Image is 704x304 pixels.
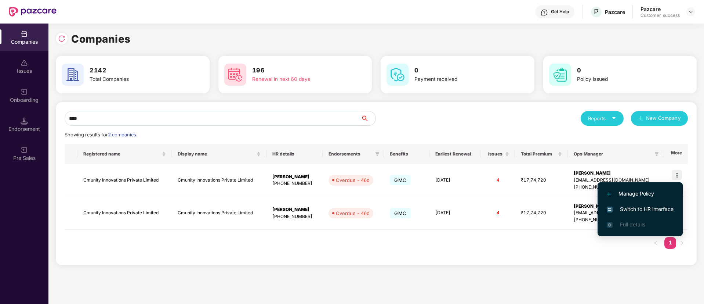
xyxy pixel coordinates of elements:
[688,9,694,15] img: svg+xml;base64,PHN2ZyBpZD0iRHJvcGRvd24tMzJ4MzIiIHhtbG5zPSJodHRwOi8vd3d3LnczLm9yZy8yMDAwL3N2ZyIgd2...
[653,241,658,245] span: left
[521,151,556,157] span: Total Premium
[577,75,669,83] div: Policy issued
[90,66,182,75] h3: 2142
[272,213,317,220] div: [PHONE_NUMBER]
[414,75,507,83] div: Payment received
[429,164,481,197] td: [DATE]
[481,144,515,164] th: Issues
[387,64,409,86] img: svg+xml;base64,PHN2ZyB4bWxucz0iaHR0cDovL3d3dy53My5vcmcvMjAwMC9zdmciIHdpZHRoPSI2MCIgaGVpZ2h0PSI2MC...
[83,151,161,157] span: Registered name
[77,164,172,197] td: Cmunity Innovations Private Limited
[21,117,28,125] img: svg+xml;base64,PHN2ZyB3aWR0aD0iMTQuNSIgaGVpZ2h0PSIxNC41IiB2aWV3Qm94PSIwIDAgMTYgMTYiIGZpbGw9Im5vbm...
[360,115,375,121] span: search
[680,241,684,245] span: right
[272,180,317,187] div: [PHONE_NUMBER]
[108,132,137,137] span: 2 companies.
[521,177,562,184] div: ₹17,74,720
[515,144,567,164] th: Total Premium
[272,206,317,213] div: [PERSON_NAME]
[607,207,613,212] img: svg+xml;base64,PHN2ZyB4bWxucz0iaHR0cDovL3d3dy53My5vcmcvMjAwMC9zdmciIHdpZHRoPSIxNiIgaGVpZ2h0PSIxNi...
[574,217,657,223] div: [PHONE_NUMBER]
[384,144,429,164] th: Benefits
[574,170,657,177] div: [PERSON_NAME]
[638,116,643,122] span: plus
[487,177,509,184] div: 4
[676,237,688,249] button: right
[21,30,28,37] img: svg+xml;base64,PHN2ZyBpZD0iQ29tcGFuaWVzIiB4bWxucz0iaHR0cDovL3d3dy53My5vcmcvMjAwMC9zdmciIHdpZHRoPS...
[252,66,345,75] h3: 196
[654,152,659,156] span: filter
[549,64,571,86] img: svg+xml;base64,PHN2ZyB4bWxucz0iaHR0cDovL3d3dy53My5vcmcvMjAwMC9zdmciIHdpZHRoPSI2MCIgaGVpZ2h0PSI2MC...
[577,66,669,75] h3: 0
[172,197,266,230] td: Cmunity Innovations Private Limited
[641,12,680,18] div: Customer_success
[21,59,28,67] img: svg+xml;base64,PHN2ZyBpZD0iSXNzdWVzX2Rpc2FibGVkIiB4bWxucz0iaHR0cDovL3d3dy53My5vcmcvMjAwMC9zdmciIH...
[272,174,317,180] div: [PERSON_NAME]
[224,64,246,86] img: svg+xml;base64,PHN2ZyB4bWxucz0iaHR0cDovL3d3dy53My5vcmcvMjAwMC9zdmciIHdpZHRoPSI2MCIgaGVpZ2h0PSI2MC...
[653,150,660,158] span: filter
[612,116,616,121] span: caret-down
[607,190,674,198] span: Manage Policy
[631,111,688,126] button: plusNew Company
[607,222,613,228] img: svg+xml;base64,PHN2ZyB4bWxucz0iaHR0cDovL3d3dy53My5vcmcvMjAwMC9zdmciIHdpZHRoPSIxNi4zNjMiIGhlaWdodD...
[672,170,682,180] img: icon
[574,151,652,157] span: Ops Manager
[336,210,370,217] div: Overdue - 46d
[62,64,84,86] img: svg+xml;base64,PHN2ZyB4bWxucz0iaHR0cDovL3d3dy53My5vcmcvMjAwMC9zdmciIHdpZHRoPSI2MCIgaGVpZ2h0PSI2MC...
[9,7,57,17] img: New Pazcare Logo
[664,237,676,248] a: 1
[574,184,657,191] div: [PHONE_NUMBER]
[266,144,323,164] th: HR details
[71,31,131,47] h1: Companies
[90,75,182,83] div: Total Companies
[664,237,676,249] li: 1
[551,9,569,15] div: Get Help
[429,197,481,230] td: [DATE]
[487,210,509,217] div: 4
[588,115,616,122] div: Reports
[607,192,611,196] img: svg+xml;base64,PHN2ZyB4bWxucz0iaHR0cDovL3d3dy53My5vcmcvMjAwMC9zdmciIHdpZHRoPSIxMi4yMDEiIGhlaWdodD...
[574,203,657,210] div: [PERSON_NAME]
[574,177,657,184] div: [EMAIL_ADDRESS][DOMAIN_NAME]
[77,144,172,164] th: Registered name
[65,132,137,137] span: Showing results for
[77,197,172,230] td: Cmunity Innovations Private Limited
[650,237,661,249] li: Previous Page
[58,35,65,42] img: svg+xml;base64,PHN2ZyBpZD0iUmVsb2FkLTMyeDMyIiB4bWxucz0iaHR0cDovL3d3dy53My5vcmcvMjAwMC9zdmciIHdpZH...
[21,88,28,96] img: svg+xml;base64,PHN2ZyB3aWR0aD0iMjAiIGhlaWdodD0iMjAiIHZpZXdCb3g9IjAgMCAyMCAyMCIgZmlsbD0ibm9uZSIgeG...
[374,150,381,158] span: filter
[605,8,625,15] div: Pazcare
[663,144,688,164] th: More
[414,66,507,75] h3: 0
[541,9,548,16] img: svg+xml;base64,PHN2ZyBpZD0iSGVscC0zMngzMiIgeG1sbnM9Imh0dHA6Ly93d3cudzMub3JnLzIwMDAvc3ZnIiB3aWR0aD...
[390,175,411,185] span: GMC
[172,164,266,197] td: Cmunity Innovations Private Limited
[594,7,599,16] span: P
[487,151,504,157] span: Issues
[172,144,266,164] th: Display name
[375,152,380,156] span: filter
[21,146,28,154] img: svg+xml;base64,PHN2ZyB3aWR0aD0iMjAiIGhlaWdodD0iMjAiIHZpZXdCb3g9IjAgMCAyMCAyMCIgZmlsbD0ibm9uZSIgeG...
[620,221,645,228] span: Full details
[252,75,345,83] div: Renewal in next 60 days
[521,210,562,217] div: ₹17,74,720
[329,151,372,157] span: Endorsements
[178,151,255,157] span: Display name
[646,115,681,122] span: New Company
[574,210,657,217] div: [EMAIL_ADDRESS][DOMAIN_NAME]
[429,144,481,164] th: Earliest Renewal
[336,176,370,184] div: Overdue - 46d
[641,6,680,12] div: Pazcare
[650,237,661,249] button: left
[390,208,411,218] span: GMC
[676,237,688,249] li: Next Page
[360,111,376,126] button: search
[607,205,674,213] span: Switch to HR interface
